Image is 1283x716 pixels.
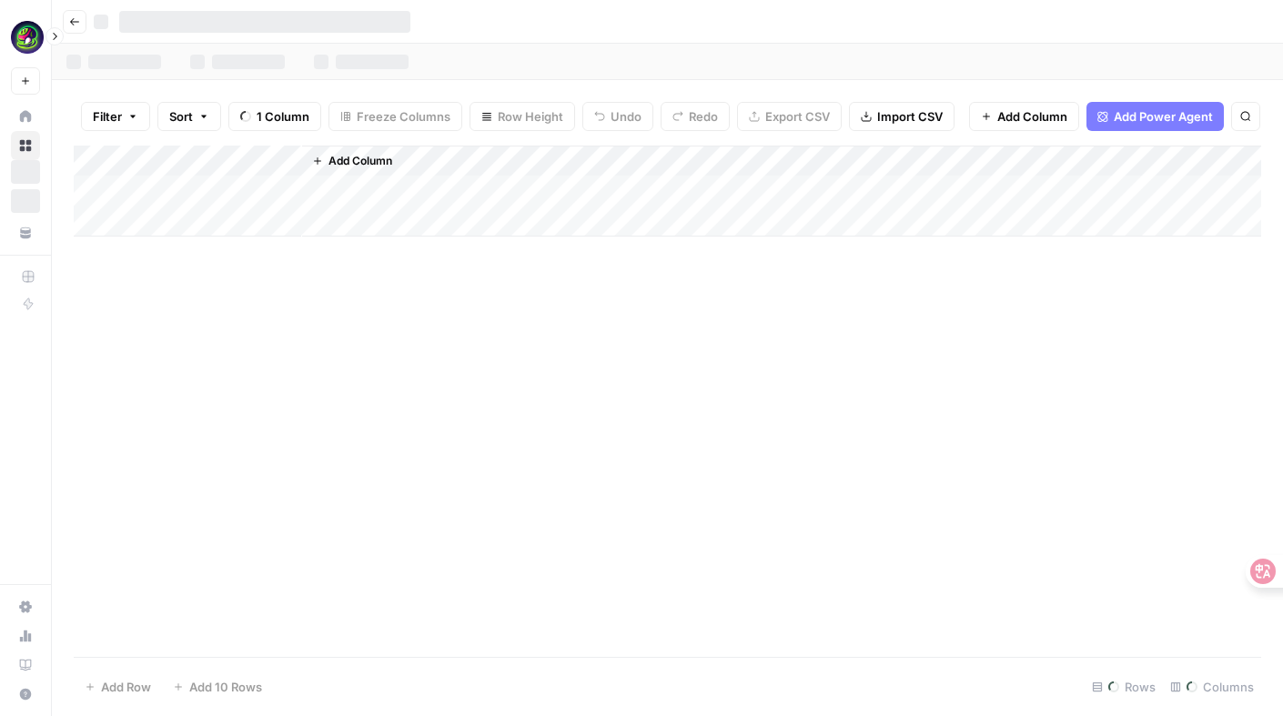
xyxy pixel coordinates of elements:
[257,107,309,126] span: 1 Column
[93,107,122,126] span: Filter
[11,621,40,650] a: Usage
[11,15,40,60] button: Workspace: Meshy
[1114,107,1213,126] span: Add Power Agent
[611,107,641,126] span: Undo
[737,102,842,131] button: Export CSV
[969,102,1079,131] button: Add Column
[357,107,450,126] span: Freeze Columns
[1163,672,1261,701] div: Columns
[157,102,221,131] button: Sort
[11,131,40,160] a: Browse
[498,107,563,126] span: Row Height
[849,102,955,131] button: Import CSV
[661,102,730,131] button: Redo
[765,107,830,126] span: Export CSV
[997,107,1067,126] span: Add Column
[169,107,193,126] span: Sort
[189,678,262,696] span: Add 10 Rows
[11,102,40,131] a: Home
[11,21,44,54] img: Meshy Logo
[305,149,399,173] button: Add Column
[328,153,392,169] span: Add Column
[11,218,40,247] a: Your Data
[582,102,653,131] button: Undo
[162,672,273,701] button: Add 10 Rows
[11,650,40,680] a: Learning Hub
[11,680,40,709] button: Help + Support
[877,107,943,126] span: Import CSV
[689,107,718,126] span: Redo
[74,672,162,701] button: Add Row
[1085,672,1163,701] div: Rows
[1086,102,1224,131] button: Add Power Agent
[470,102,575,131] button: Row Height
[228,102,321,131] button: 1 Column
[81,102,150,131] button: Filter
[101,678,151,696] span: Add Row
[328,102,462,131] button: Freeze Columns
[11,592,40,621] a: Settings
